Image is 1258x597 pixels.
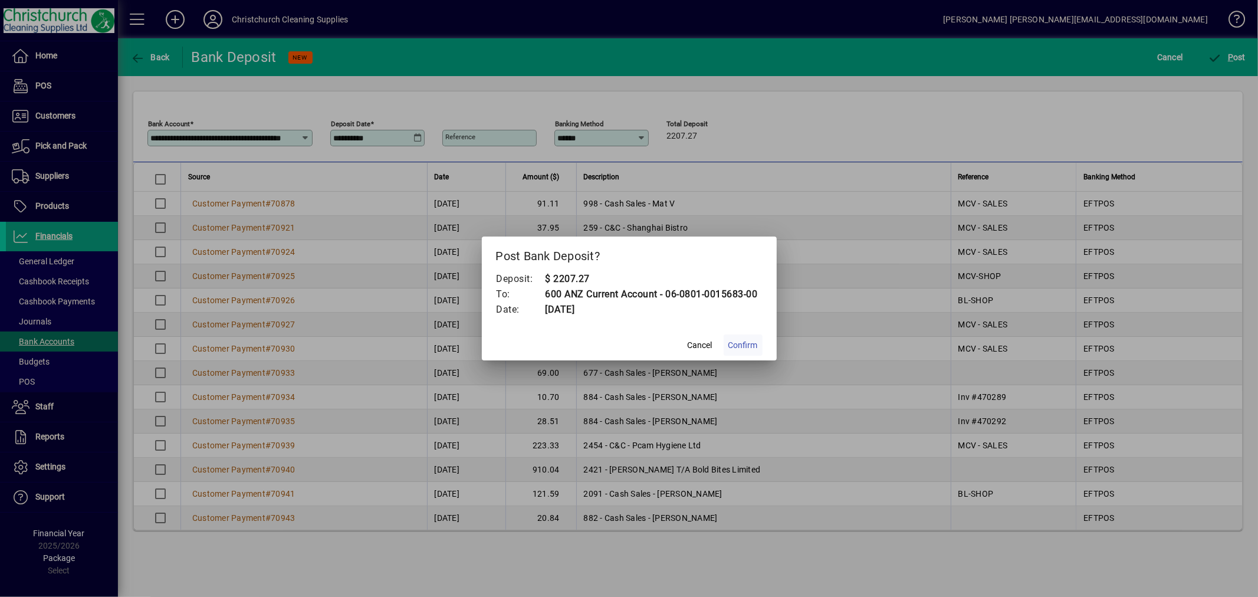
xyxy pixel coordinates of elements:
td: Date: [496,302,545,317]
td: Deposit: [496,271,545,287]
td: [DATE] [545,302,758,317]
button: Cancel [681,334,719,356]
span: Confirm [728,339,758,352]
span: Cancel [688,339,712,352]
button: Confirm [724,334,763,356]
td: $ 2207.27 [545,271,758,287]
h2: Post Bank Deposit? [482,237,777,271]
td: To: [496,287,545,302]
td: 600 ANZ Current Account - 06-0801-0015683-00 [545,287,758,302]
